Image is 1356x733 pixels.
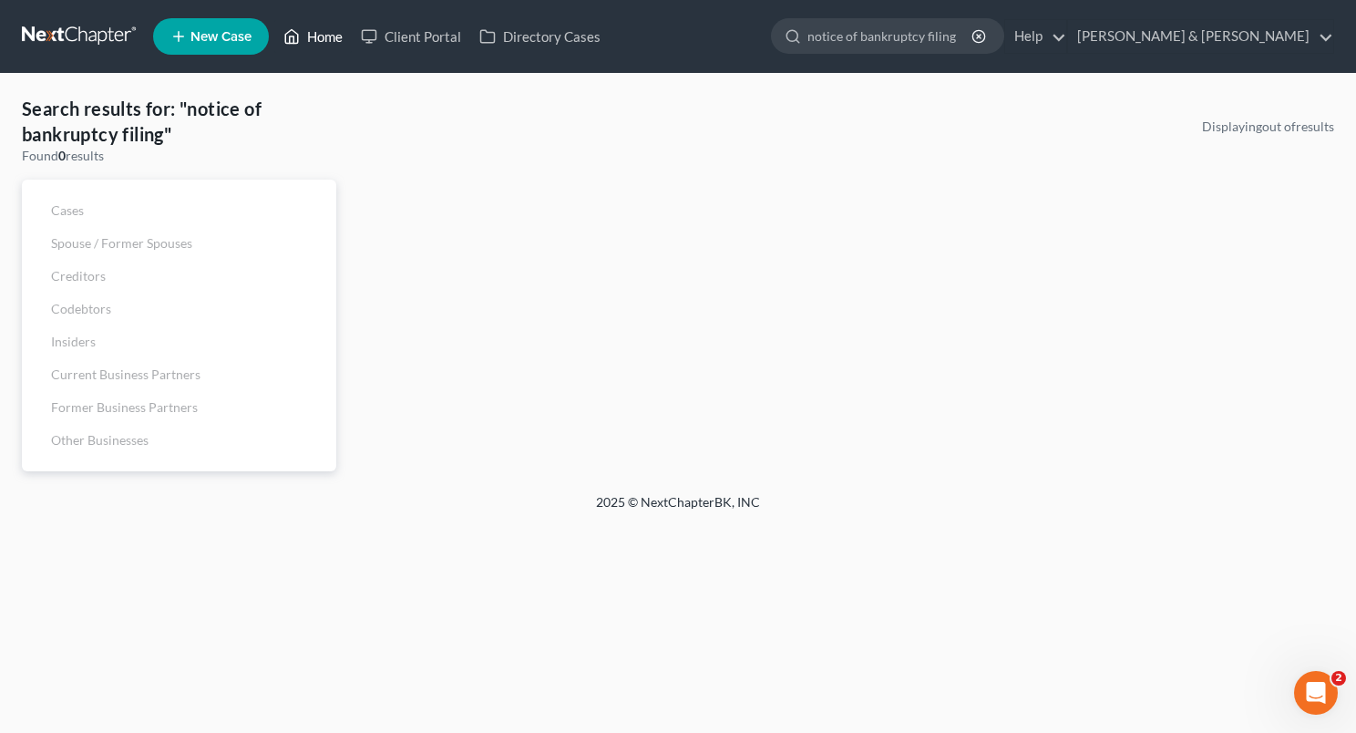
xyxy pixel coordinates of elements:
span: Cases [51,202,84,218]
a: Client Portal [352,20,470,53]
span: Spouse / Former Spouses [51,235,192,251]
a: Codebtors [22,293,336,325]
div: Displaying out of results [1202,118,1334,136]
span: 2 [1331,671,1346,686]
a: Home [274,20,352,53]
input: Search by name... [807,19,974,53]
h4: Search results for: "notice of bankruptcy filing" [22,96,336,147]
div: Found results [22,147,336,165]
a: Cases [22,194,336,227]
a: Insiders [22,325,336,358]
span: Current Business Partners [51,366,200,382]
a: Current Business Partners [22,358,336,391]
span: Insiders [51,334,96,349]
a: Directory Cases [470,20,610,53]
a: Former Business Partners [22,391,336,424]
span: Other Businesses [51,432,149,448]
a: Help [1005,20,1066,53]
a: Creditors [22,260,336,293]
span: Codebtors [51,301,111,316]
iframe: Intercom live chat [1294,671,1338,715]
strong: 0 [58,148,66,163]
div: 2025 © NextChapterBK, INC [159,493,1197,526]
span: Creditors [51,268,106,284]
a: Other Businesses [22,424,336,457]
span: Former Business Partners [51,399,198,415]
span: New Case [190,30,252,44]
a: [PERSON_NAME] & [PERSON_NAME] [1068,20,1333,53]
a: Spouse / Former Spouses [22,227,336,260]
